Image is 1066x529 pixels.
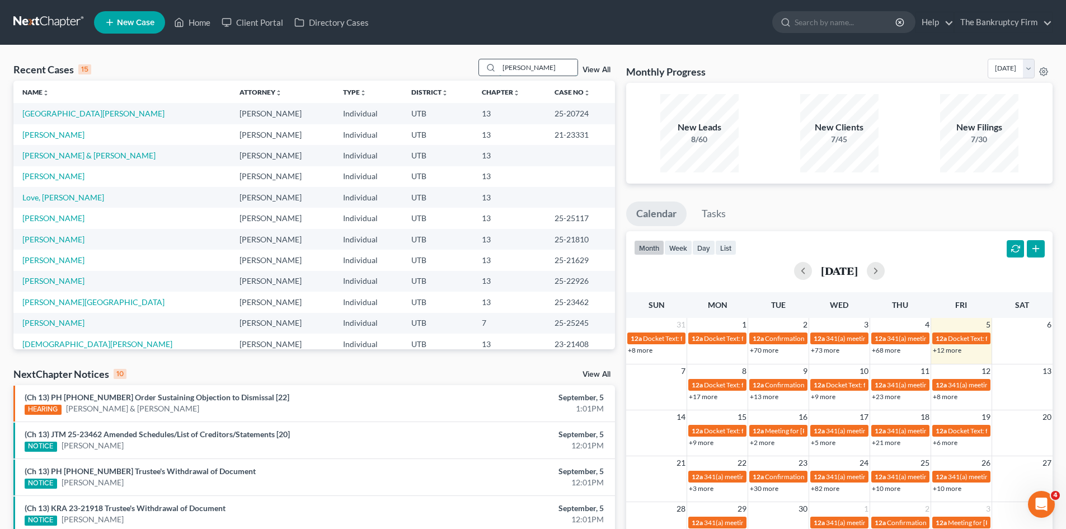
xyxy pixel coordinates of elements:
[750,484,778,493] a: +30 more
[704,472,812,481] span: 341(a) meeting for [PERSON_NAME]
[765,381,892,389] span: Confirmation hearing for [PERSON_NAME]
[334,166,402,187] td: Individual
[704,381,804,389] span: Docket Text: for [PERSON_NAME]
[875,381,886,389] span: 12a
[418,403,604,414] div: 1:01PM
[546,208,615,228] td: 25-25117
[13,63,91,76] div: Recent Cases
[924,318,931,331] span: 4
[675,502,687,516] span: 28
[643,334,743,343] span: Docket Text: for [PERSON_NAME]
[826,518,934,527] span: 341(a) meeting for [PERSON_NAME]
[231,292,334,312] td: [PERSON_NAME]
[583,66,611,74] a: View All
[402,103,473,124] td: UTB
[980,410,992,424] span: 19
[25,503,226,513] a: (Ch 13) KRA 23-21918 Trustee's Withdrawal of Document
[708,300,727,310] span: Mon
[62,477,124,488] a: [PERSON_NAME]
[473,229,545,250] td: 13
[875,518,886,527] span: 12a
[980,364,992,378] span: 12
[114,369,126,379] div: 10
[22,213,84,223] a: [PERSON_NAME]
[22,235,84,244] a: [PERSON_NAME]
[473,187,545,208] td: 13
[22,130,84,139] a: [PERSON_NAME]
[25,442,57,452] div: NOTICE
[62,514,124,525] a: [PERSON_NAME]
[689,392,717,401] a: +17 more
[811,392,835,401] a: +9 more
[826,427,934,435] span: 341(a) meeting for [PERSON_NAME]
[985,502,992,516] span: 3
[858,456,870,470] span: 24
[692,472,703,481] span: 12a
[117,18,154,27] span: New Case
[919,456,931,470] span: 25
[887,472,995,481] span: 341(a) meeting for [PERSON_NAME]
[473,103,545,124] td: 13
[765,334,892,343] span: Confirmation hearing for [PERSON_NAME]
[704,334,863,343] span: Docket Text: for [PERSON_NAME] & [PERSON_NAME]
[1015,300,1029,310] span: Sat
[334,208,402,228] td: Individual
[231,229,334,250] td: [PERSON_NAME]
[402,187,473,208] td: UTB
[826,334,934,343] span: 341(a) meeting for [PERSON_NAME]
[802,364,809,378] span: 9
[25,429,290,439] a: (Ch 13) JTM 25-23462 Amended Schedules/List of Creditors/Statements [20]
[919,410,931,424] span: 18
[887,381,995,389] span: 341(a) meeting for [PERSON_NAME]
[402,292,473,312] td: UTB
[402,145,473,166] td: UTB
[546,334,615,354] td: 23-21408
[936,427,947,435] span: 12a
[418,477,604,488] div: 12:01PM
[675,318,687,331] span: 31
[765,427,853,435] span: Meeting for [PERSON_NAME]
[689,484,713,493] a: +3 more
[360,90,367,96] i: unfold_more
[797,502,809,516] span: 30
[216,12,289,32] a: Client Portal
[66,403,199,414] a: [PERSON_NAME] & [PERSON_NAME]
[473,145,545,166] td: 13
[1051,491,1060,500] span: 4
[858,364,870,378] span: 10
[980,456,992,470] span: 26
[692,427,703,435] span: 12a
[334,145,402,166] td: Individual
[936,472,947,481] span: 12a
[402,271,473,292] td: UTB
[814,427,825,435] span: 12a
[473,124,545,145] td: 13
[800,134,879,145] div: 7/45
[626,202,687,226] a: Calendar
[1028,491,1055,518] iframe: Intercom live chat
[933,484,961,493] a: +10 more
[334,187,402,208] td: Individual
[418,429,604,440] div: September, 5
[546,271,615,292] td: 25-22926
[715,240,736,255] button: list
[936,334,947,343] span: 12a
[334,229,402,250] td: Individual
[546,313,615,334] td: 25-25245
[704,427,804,435] span: Docket Text: for [PERSON_NAME]
[736,410,748,424] span: 15
[919,364,931,378] span: 11
[418,392,604,403] div: September, 5
[22,171,84,181] a: [PERSON_NAME]
[675,456,687,470] span: 21
[826,472,934,481] span: 341(a) meeting for [PERSON_NAME]
[418,466,604,477] div: September, 5
[25,479,57,489] div: NOTICE
[402,229,473,250] td: UTB
[797,456,809,470] span: 23
[872,392,900,401] a: +23 more
[821,265,858,277] h2: [DATE]
[916,12,954,32] a: Help
[334,313,402,334] td: Individual
[402,334,473,354] td: UTB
